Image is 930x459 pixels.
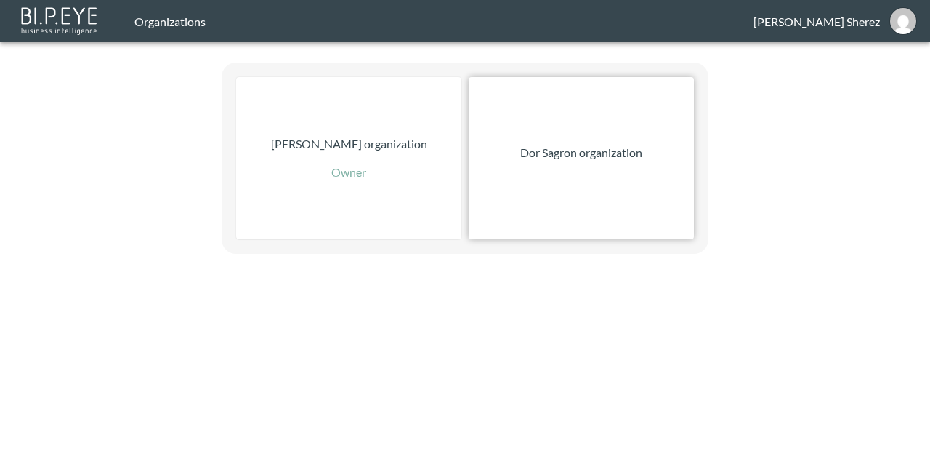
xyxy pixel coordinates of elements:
button: ariels@ibi.co.il [880,4,926,39]
p: [PERSON_NAME] organization [271,135,427,153]
p: Dor Sagron organization [520,144,642,161]
p: Owner [331,164,366,181]
div: Organizations [134,15,753,28]
div: [PERSON_NAME] Sherez [753,15,880,28]
img: 7f1cc0c13fc86b218cd588550a649ee5 [890,8,916,34]
img: bipeye-logo [18,4,102,36]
